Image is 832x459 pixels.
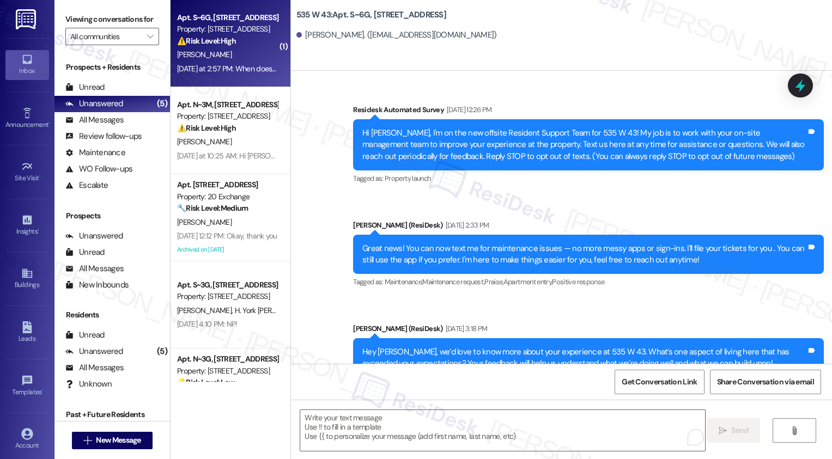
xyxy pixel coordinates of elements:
[503,277,552,286] span: Apartment entry ,
[177,231,277,241] div: [DATE] 12:12 PM: Okay, thank you
[65,362,124,374] div: All Messages
[177,99,278,111] div: Apt. N~3M, [STREET_ADDRESS]
[96,434,141,446] span: New Message
[65,378,112,390] div: Unknown
[65,247,105,258] div: Unread
[70,28,142,45] input: All communities
[719,426,727,435] i: 
[65,131,142,142] div: Review follow-ups
[177,50,232,59] span: [PERSON_NAME]
[443,323,488,334] div: [DATE] 3:18 PM
[54,409,170,420] div: Past + Future Residents
[296,29,497,41] div: [PERSON_NAME]. ([EMAIL_ADDRESS][DOMAIN_NAME])
[177,123,236,133] strong: ⚠️ Risk Level: High
[177,137,232,146] span: [PERSON_NAME]
[443,219,489,231] div: [DATE] 2:33 PM
[484,277,503,286] span: Praise ,
[39,173,41,180] span: •
[54,62,170,73] div: Prospects + Residents
[177,191,278,203] div: Property: 20 Exchange
[177,151,696,161] div: [DATE] at 10:25 AM: Hi [PERSON_NAME], I just did. If you could help me convey this message to man...
[54,309,170,321] div: Residents
[5,50,49,79] a: Inbox
[296,9,446,21] b: 535 W 43: Apt. S~6G, [STREET_ADDRESS]
[65,163,132,175] div: WO Follow-ups
[717,376,814,388] span: Share Conversation via email
[65,279,129,291] div: New Inbounds
[385,277,422,286] span: Maintenance ,
[177,179,278,191] div: Apt. [STREET_ADDRESS]
[65,230,123,242] div: Unanswered
[42,387,44,394] span: •
[72,432,153,449] button: New Message
[54,210,170,222] div: Prospects
[65,82,105,93] div: Unread
[177,279,278,291] div: Apt. S~3G, [STREET_ADDRESS]
[177,111,278,122] div: Property: [STREET_ADDRESS]
[65,263,124,274] div: All Messages
[65,11,159,28] label: Viewing conversations for
[353,104,824,119] div: Residesk Automated Survey
[5,264,49,293] a: Buildings
[65,346,123,357] div: Unanswered
[177,36,236,46] strong: ⚠️ Risk Level: High
[65,180,108,191] div: Escalate
[16,9,38,29] img: ResiDesk Logo
[177,203,248,213] strong: 🔧 Risk Level: Medium
[177,217,232,227] span: [PERSON_NAME]
[48,119,50,127] span: •
[622,376,697,388] span: Get Conversation Link
[147,32,153,41] i: 
[362,346,806,370] div: Hey [PERSON_NAME], we’d love to know more about your experience at 535 W 43. What’s one aspect of...
[154,95,170,112] div: (5)
[552,277,604,286] span: Positive response
[5,371,49,401] a: Templates •
[65,147,125,158] div: Maintenance
[177,365,278,377] div: Property: [STREET_ADDRESS]
[177,319,238,329] div: [DATE] 4:10 PM: NP!
[177,23,278,35] div: Property: [STREET_ADDRESS]
[176,243,279,256] div: Archived on [DATE]
[234,305,315,315] span: H. York [PERSON_NAME]
[177,377,235,387] strong: 💡 Risk Level: Low
[362,127,806,162] div: Hi [PERSON_NAME], I'm on the new offsite Resident Support Team for 535 W 43! My job is to work wi...
[731,425,748,436] span: Send
[5,425,49,454] a: Account
[177,353,278,365] div: Apt. N~3G, [STREET_ADDRESS]
[353,170,824,186] div: Tagged as:
[65,98,123,109] div: Unanswered
[177,64,322,74] div: [DATE] at 2:57 PM: When does my lease let up
[177,305,235,315] span: [PERSON_NAME]
[83,436,92,445] i: 
[5,157,49,187] a: Site Visit •
[422,277,484,286] span: Maintenance request ,
[353,219,824,235] div: [PERSON_NAME] (ResiDesk)
[615,370,704,394] button: Get Conversation Link
[177,12,278,23] div: Apt. S~6G, [STREET_ADDRESS]
[385,174,430,183] span: Property launch
[353,274,824,290] div: Tagged as:
[300,410,705,451] textarea: To enrich screen reader interactions, please activate Accessibility in Grammarly extension settings
[710,370,821,394] button: Share Conversation via email
[5,211,49,240] a: Insights •
[790,426,798,435] i: 
[5,318,49,347] a: Leads
[177,291,278,302] div: Property: [STREET_ADDRESS]
[65,114,124,126] div: All Messages
[353,323,824,338] div: [PERSON_NAME] (ResiDesk)
[707,418,760,443] button: Send
[444,104,491,115] div: [DATE] 12:26 PM
[154,343,170,360] div: (5)
[38,226,39,234] span: •
[65,329,105,341] div: Unread
[362,243,806,266] div: Great news! You can now text me for maintenance issues — no more messy apps or sign-ins. I'll fil...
